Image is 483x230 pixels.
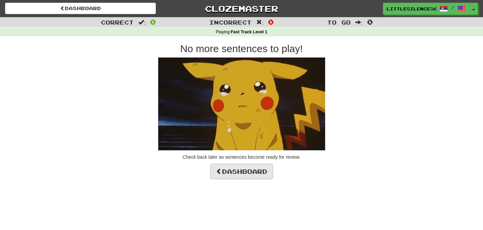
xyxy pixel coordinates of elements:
strong: Fast Track Level 1 [231,30,267,34]
span: To go [327,19,351,26]
span: : [355,20,363,25]
span: LittleSilence560 [387,6,436,12]
img: sad-pikachu.gif [158,57,325,150]
p: Check back later as sentences become ready for review. [50,154,433,160]
span: Incorrect [209,19,252,26]
h2: No more sentences to play! [50,43,433,54]
a: Dashboard [210,164,273,179]
a: LittleSilence560 / [383,3,470,15]
span: Correct [101,19,134,26]
span: : [138,20,146,25]
a: Dashboard [5,3,156,14]
span: 0 [268,18,274,26]
span: : [256,20,264,25]
a: Clozemaster [166,3,317,14]
span: / [451,5,454,10]
span: 0 [150,18,156,26]
span: 0 [367,18,373,26]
